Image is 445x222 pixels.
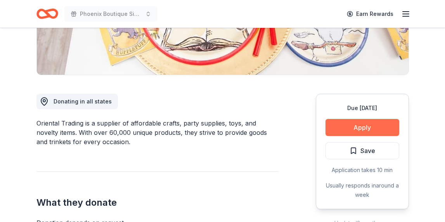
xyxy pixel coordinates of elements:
[54,98,112,105] span: Donating in all states
[326,103,399,113] div: Due [DATE]
[36,196,279,209] h2: What they donate
[342,7,398,21] a: Earn Rewards
[326,119,399,136] button: Apply
[360,146,375,156] span: Save
[326,142,399,159] button: Save
[36,5,58,23] a: Home
[36,119,279,146] div: Oriental Trading is a supplier of affordable crafts, party supplies, toys, and novelty items. Wit...
[80,9,142,19] span: Phoenix Boutique Sip & Shop
[64,6,158,22] button: Phoenix Boutique Sip & Shop
[326,165,399,175] div: Application takes 10 min
[326,181,399,200] div: Usually responds in around a week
